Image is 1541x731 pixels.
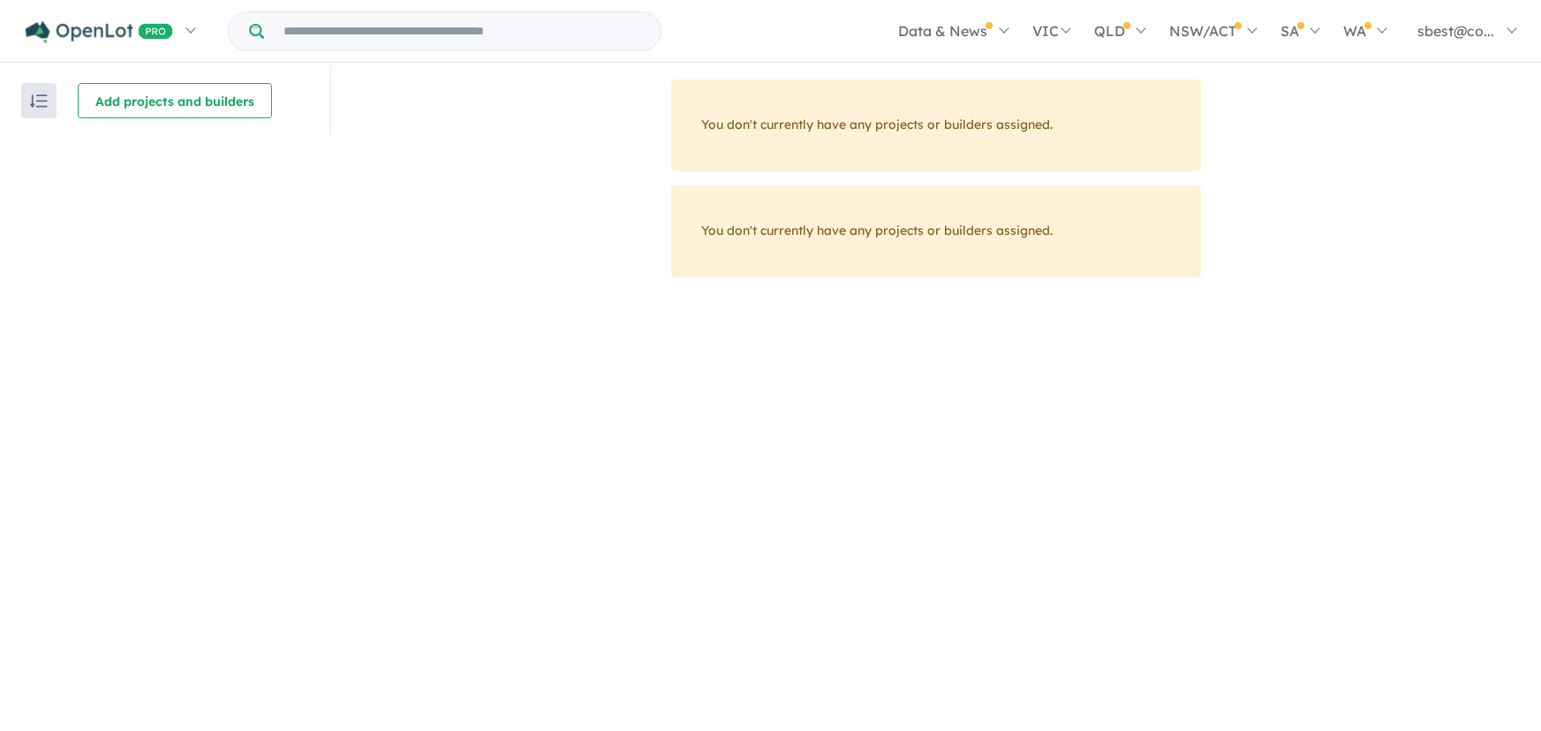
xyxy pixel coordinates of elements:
img: sort.svg [30,94,48,108]
button: Add projects and builders [78,83,272,118]
div: You don't currently have any projects or builders assigned. [671,185,1201,277]
img: Openlot PRO Logo White [26,21,173,43]
div: You don't currently have any projects or builders assigned. [671,79,1201,171]
span: sbest@co... [1417,22,1494,40]
input: Try estate name, suburb, builder or developer [268,12,657,50]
